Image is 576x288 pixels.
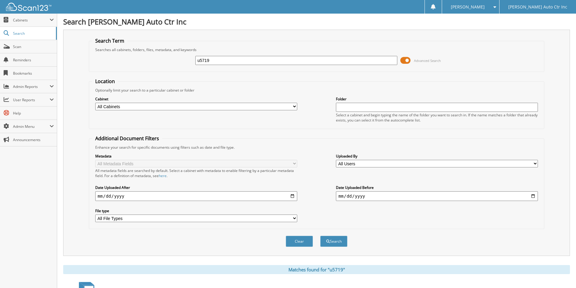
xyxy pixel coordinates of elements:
[95,154,297,159] label: Metadata
[336,96,538,102] label: Folder
[92,145,541,150] div: Enhance your search for specific documents using filters such as date and file type.
[92,88,541,93] div: Optionally limit your search to a particular cabinet or folder
[92,78,118,85] legend: Location
[13,84,50,89] span: Admin Reports
[286,236,313,247] button: Clear
[92,47,541,52] div: Searches all cabinets, folders, files, metadata, and keywords
[508,5,567,9] span: [PERSON_NAME] Auto Ctr Inc
[451,5,485,9] span: [PERSON_NAME]
[13,71,54,76] span: Bookmarks
[336,154,538,159] label: Uploaded By
[336,112,538,123] div: Select a cabinet and begin typing the name of the folder you want to search in. If the name match...
[13,111,54,116] span: Help
[92,135,162,142] legend: Additional Document Filters
[95,96,297,102] label: Cabinet
[95,208,297,213] label: File type
[63,17,570,27] h1: Search [PERSON_NAME] Auto Ctr Inc
[95,185,297,190] label: Date Uploaded After
[95,191,297,201] input: start
[13,137,54,142] span: Announcements
[13,31,53,36] span: Search
[63,265,570,274] div: Matches found for "u5719"
[414,58,441,63] span: Advanced Search
[13,44,54,49] span: Scan
[320,236,347,247] button: Search
[95,168,297,178] div: All metadata fields are searched by default. Select a cabinet with metadata to enable filtering b...
[336,185,538,190] label: Date Uploaded Before
[13,97,50,102] span: User Reports
[92,37,127,44] legend: Search Term
[13,57,54,63] span: Reminders
[336,191,538,201] input: end
[159,173,167,178] a: here
[13,124,50,129] span: Admin Menu
[13,18,50,23] span: Cabinets
[6,3,51,11] img: scan123-logo-white.svg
